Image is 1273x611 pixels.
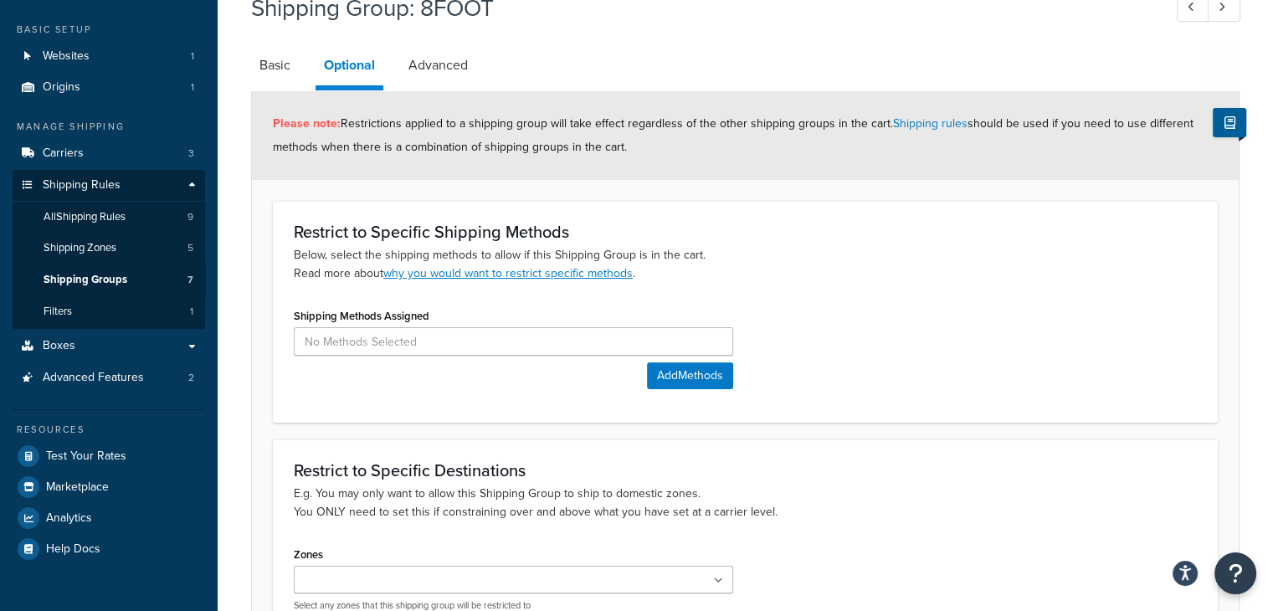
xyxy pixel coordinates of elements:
[13,170,205,201] a: Shipping Rules
[13,441,205,471] a: Test Your Rates
[13,534,205,564] a: Help Docs
[13,233,205,264] a: Shipping Zones5
[1213,108,1246,137] button: Show Help Docs
[316,45,383,90] a: Optional
[13,472,205,502] a: Marketplace
[44,305,72,319] span: Filters
[13,41,205,72] a: Websites1
[13,170,205,329] li: Shipping Rules
[294,461,1197,480] h3: Restrict to Specific Destinations
[13,423,205,437] div: Resources
[13,296,205,327] a: Filters1
[1214,552,1256,594] button: Open Resource Center
[383,264,633,282] a: why you would want to restrict specific methods
[13,503,205,533] a: Analytics
[294,327,733,356] input: No Methods Selected
[187,210,193,224] span: 9
[13,233,205,264] li: Shipping Zones
[44,210,126,224] span: All Shipping Rules
[44,241,116,255] span: Shipping Zones
[251,45,299,85] a: Basic
[294,548,323,561] label: Zones
[43,178,121,193] span: Shipping Rules
[294,310,429,322] label: Shipping Methods Assigned
[46,542,100,557] span: Help Docs
[273,115,1193,156] span: Restrictions applied to a shipping group will take effect regardless of the other shipping groups...
[400,45,476,85] a: Advanced
[294,246,1197,283] p: Below, select the shipping methods to allow if this Shipping Group is in the cart. Read more about .
[13,264,205,295] a: Shipping Groups7
[43,339,75,353] span: Boxes
[13,202,205,233] a: AllShipping Rules9
[187,273,193,287] span: 7
[46,511,92,526] span: Analytics
[13,362,205,393] a: Advanced Features2
[44,273,127,287] span: Shipping Groups
[13,362,205,393] li: Advanced Features
[13,120,205,134] div: Manage Shipping
[43,371,144,385] span: Advanced Features
[13,138,205,169] a: Carriers3
[13,41,205,72] li: Websites
[294,485,1197,521] p: E.g. You may only want to allow this Shipping Group to ship to domestic zones. You ONLY need to s...
[13,296,205,327] li: Filters
[46,449,126,464] span: Test Your Rates
[46,480,109,495] span: Marketplace
[187,241,193,255] span: 5
[191,80,194,95] span: 1
[43,80,80,95] span: Origins
[893,115,968,132] a: Shipping rules
[13,72,205,103] a: Origins1
[273,115,341,132] strong: Please note:
[188,371,194,385] span: 2
[190,305,193,319] span: 1
[188,146,194,161] span: 3
[647,362,733,389] button: AddMethods
[13,331,205,362] a: Boxes
[191,49,194,64] span: 1
[13,72,205,103] li: Origins
[294,223,1197,241] h3: Restrict to Specific Shipping Methods
[43,49,90,64] span: Websites
[13,138,205,169] li: Carriers
[13,23,205,37] div: Basic Setup
[43,146,84,161] span: Carriers
[13,264,205,295] li: Shipping Groups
